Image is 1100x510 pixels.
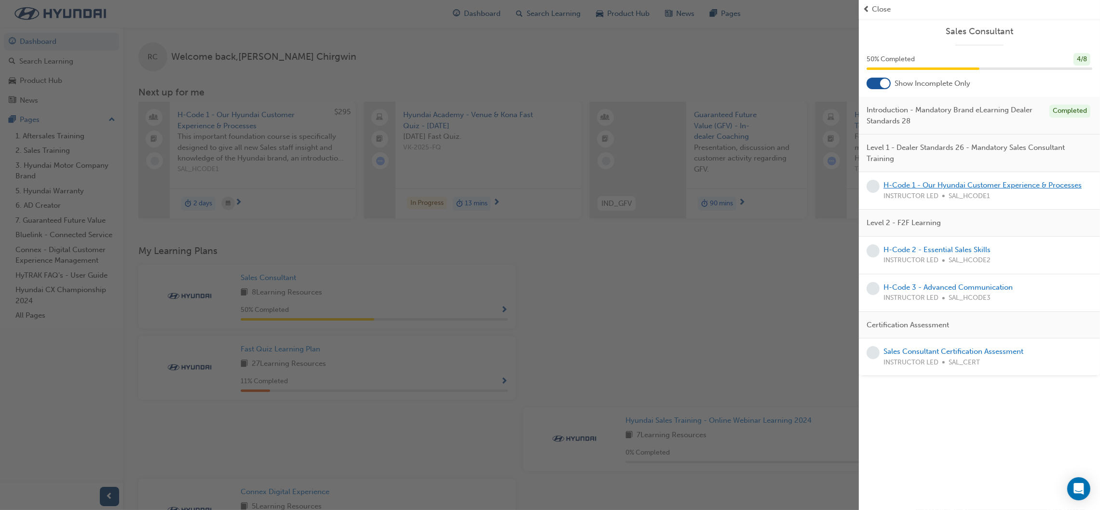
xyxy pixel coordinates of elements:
span: INSTRUCTOR LED [883,293,938,304]
a: Sales Consultant Certification Assessment [883,347,1023,356]
span: INSTRUCTOR LED [883,255,938,266]
span: INSTRUCTOR LED [883,191,938,202]
span: Level 2 - F2F Learning [867,217,941,228]
span: learningRecordVerb_NONE-icon [867,282,880,295]
span: prev-icon [863,4,870,15]
div: Open Intercom Messenger [1067,477,1090,500]
span: learningRecordVerb_NONE-icon [867,346,880,359]
a: Sales Consultant [867,26,1092,37]
span: Introduction - Mandatory Brand eLearning Dealer Standards 28 [867,105,1042,126]
button: prev-iconClose [863,4,1096,15]
span: INSTRUCTOR LED [883,357,938,368]
a: H-Code 2 - Essential Sales Skills [883,245,991,254]
span: learningRecordVerb_NONE-icon [867,180,880,193]
span: Close [872,4,891,15]
a: H-Code 3 - Advanced Communication [883,283,1013,292]
span: SAL_HCODE1 [949,191,990,202]
span: 50 % Completed [867,54,915,65]
span: Level 1 - Dealer Standards 26 - Mandatory Sales Consultant Training [867,142,1085,164]
div: Completed [1049,105,1090,118]
span: SAL_HCODE3 [949,293,991,304]
a: H-Code 1 - Our Hyundai Customer Experience & Processes [883,181,1082,189]
span: Show Incomplete Only [895,78,970,89]
span: Certification Assessment [867,320,949,331]
span: SAL_CERT [949,357,980,368]
span: SAL_HCODE2 [949,255,991,266]
span: learningRecordVerb_NONE-icon [867,244,880,257]
div: 4 / 8 [1073,53,1090,66]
